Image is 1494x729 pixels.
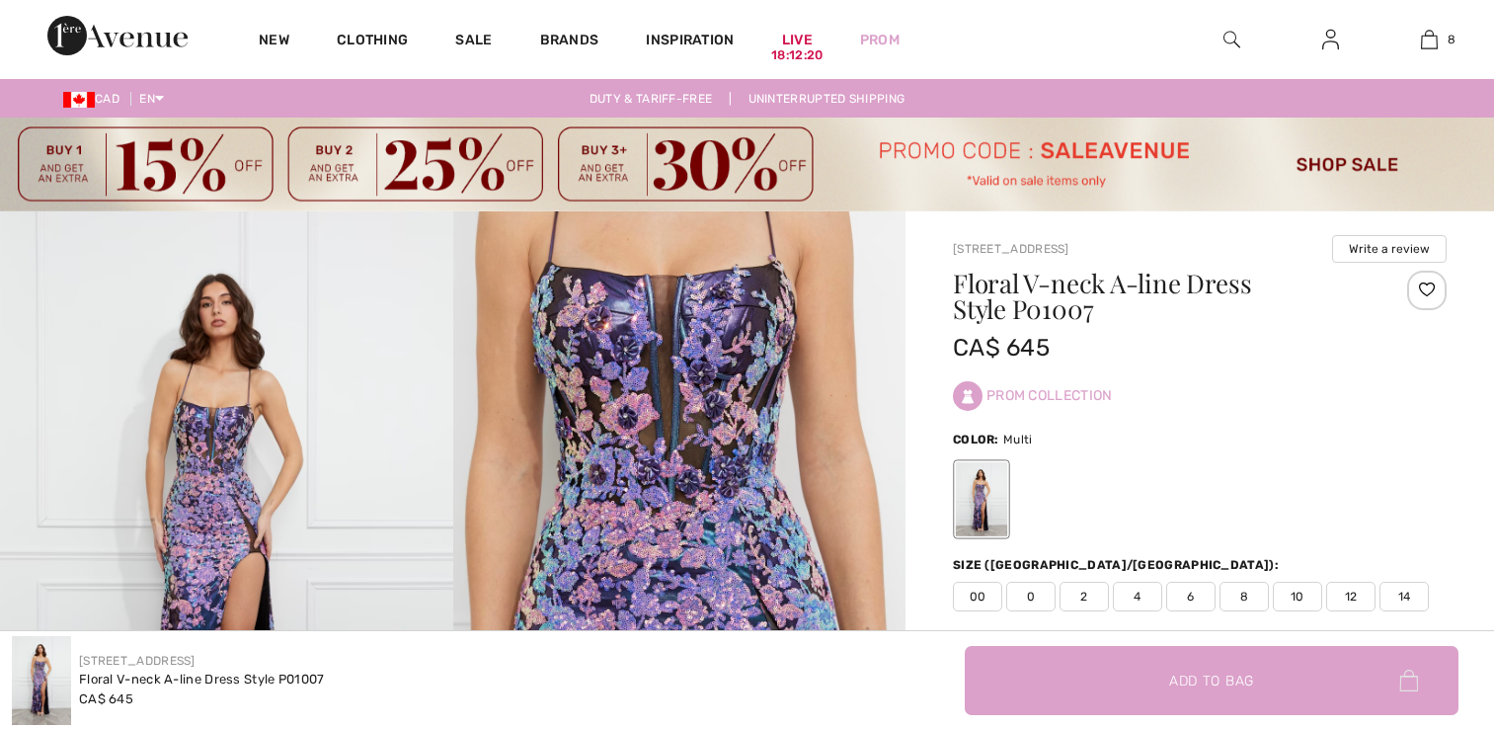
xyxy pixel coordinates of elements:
a: [STREET_ADDRESS] [79,654,196,668]
span: 8 [1448,31,1455,48]
img: Bag.svg [1399,670,1418,691]
span: EN [139,92,164,106]
span: 0 [1006,582,1056,611]
div: Prom Collection [953,365,1447,427]
div: Multi [956,462,1007,536]
span: Inspiration [646,32,734,52]
span: 6 [1166,582,1216,611]
span: Add to Bag [1169,670,1254,690]
a: 8 [1380,28,1477,51]
img: 1ère Avenue [47,16,188,55]
span: 00 [953,582,1002,611]
span: Multi [1003,433,1033,446]
div: Our model is 5'9"/175 cm and wears a size 6. [953,627,1447,645]
span: Color: [953,433,999,446]
a: New [259,32,289,52]
a: Live18:12:20 [782,30,813,50]
span: CA$ 645 [953,334,1050,362]
span: 2 [1060,582,1109,611]
img: My Info [1322,28,1339,51]
img: My Bag [1421,28,1438,51]
img: Canadian Dollar [63,92,95,108]
div: Floral V-neck A-line Dress Style P01007 [79,670,325,689]
a: Sale [455,32,492,52]
a: Brands [540,32,599,52]
div: 18:12:20 [771,46,823,65]
img: search the website [1223,28,1240,51]
iframe: Opens a widget where you can chat to one of our agents [1369,581,1474,630]
button: Add to Bag [965,646,1458,715]
span: CA$ 645 [79,691,133,706]
a: [STREET_ADDRESS] [953,242,1069,256]
a: Prom [860,30,900,50]
span: 10 [1273,582,1322,611]
button: Write a review [1332,235,1447,263]
div: Size ([GEOGRAPHIC_DATA]/[GEOGRAPHIC_DATA]): [953,556,1283,574]
a: Sign In [1306,28,1355,52]
span: 4 [1113,582,1162,611]
h1: Floral V-neck A-line Dress Style P01007 [953,271,1365,322]
a: Clothing [337,32,408,52]
span: 12 [1326,582,1376,611]
span: CAD [63,92,127,106]
img: Floral V-Neck A-Line Dress Style P01007 [12,636,71,725]
img: Prom Collection [953,381,983,411]
span: 8 [1219,582,1269,611]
